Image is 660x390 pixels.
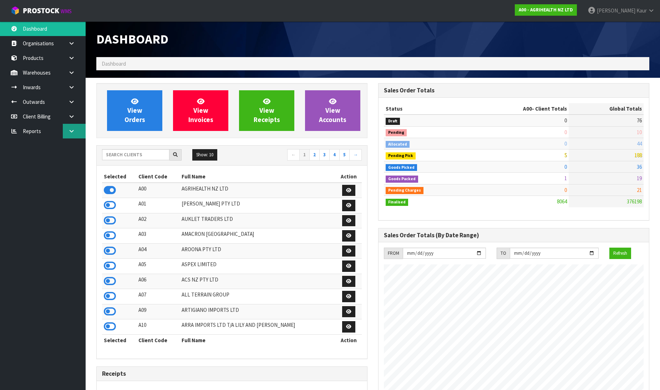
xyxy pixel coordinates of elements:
span: Allocated [386,141,410,148]
td: ACS NZ PTY LTD [180,274,336,289]
a: 4 [329,149,340,161]
td: ALL TERRAIN GROUP [180,289,336,304]
span: [PERSON_NAME] [597,7,635,14]
span: 5 [564,152,567,158]
span: 19 [637,175,642,182]
td: A00 [137,183,180,198]
span: A00 [523,105,532,112]
a: A00 - AGRIHEALTH NZ LTD [515,4,577,16]
td: ASPEX LIMITED [180,259,336,274]
td: AGRIHEALTH NZ LTD [180,183,336,198]
th: Full Name [180,334,336,346]
td: A07 [137,289,180,304]
span: 0 [564,129,567,136]
td: A02 [137,213,180,228]
span: 0 [564,187,567,193]
th: Client Code [137,334,180,346]
td: A01 [137,198,180,213]
td: A04 [137,243,180,259]
a: ViewOrders [107,90,162,131]
span: 10 [637,129,642,136]
span: Pending Charges [386,187,423,194]
div: TO [497,248,510,259]
a: 3 [319,149,330,161]
img: cube-alt.png [11,6,20,15]
h3: Sales Order Totals (By Date Range) [384,232,644,239]
td: AUKLET TRADERS LTD [180,213,336,228]
a: 1 [299,149,310,161]
a: ViewAccounts [305,90,360,131]
span: Goods Picked [386,164,417,171]
span: 36 [637,163,642,170]
span: View Invoices [188,97,213,124]
span: Pending Pick [386,152,416,159]
th: Selected [102,171,137,182]
td: A10 [137,319,180,335]
span: 0 [564,117,567,124]
td: AROONA PTY LTD [180,243,336,259]
h3: Receipts [102,370,362,377]
td: ARRA IMPORTS LTD T/A LILY AND [PERSON_NAME] [180,319,336,335]
span: 21 [637,187,642,193]
button: Refresh [609,248,631,259]
span: 376198 [627,198,642,205]
a: → [349,149,362,161]
a: 5 [339,149,350,161]
td: A03 [137,228,180,244]
th: Full Name [180,171,336,182]
td: A05 [137,259,180,274]
nav: Page navigation [237,149,362,162]
th: Global Totals [569,103,644,115]
span: Draft [386,118,400,125]
span: Dashboard [96,31,168,47]
h3: Sales Order Totals [384,87,644,94]
span: View Orders [125,97,145,124]
span: Kaur [636,7,647,14]
a: ViewInvoices [173,90,228,131]
span: Goods Packed [386,176,418,183]
th: Action [336,171,362,182]
span: 0 [564,140,567,147]
span: 188 [634,152,642,158]
td: AMACRON [GEOGRAPHIC_DATA] [180,228,336,244]
td: A09 [137,304,180,319]
td: ARTIGIANO IMPORTS LTD [180,304,336,319]
a: 2 [309,149,320,161]
span: 76 [637,117,642,124]
td: [PERSON_NAME] PTY LTD [180,198,336,213]
span: 8064 [557,198,567,205]
small: WMS [61,8,72,15]
span: 0 [564,163,567,170]
a: ViewReceipts [239,90,294,131]
span: Finalised [386,199,408,206]
span: View Receipts [254,97,280,124]
span: 1 [564,175,567,182]
span: View Accounts [319,97,346,124]
span: Pending [386,129,407,136]
div: FROM [384,248,403,259]
th: Selected [102,334,137,346]
span: Dashboard [102,60,126,67]
a: ← [287,149,300,161]
th: Client Code [137,171,180,182]
input: Search clients [102,149,169,160]
span: 44 [637,140,642,147]
span: ProStock [23,6,59,15]
th: Status [384,103,470,115]
strong: A00 - AGRIHEALTH NZ LTD [519,7,573,13]
button: Show: 10 [192,149,217,161]
th: - Client Totals [470,103,569,115]
td: A06 [137,274,180,289]
th: Action [336,334,362,346]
